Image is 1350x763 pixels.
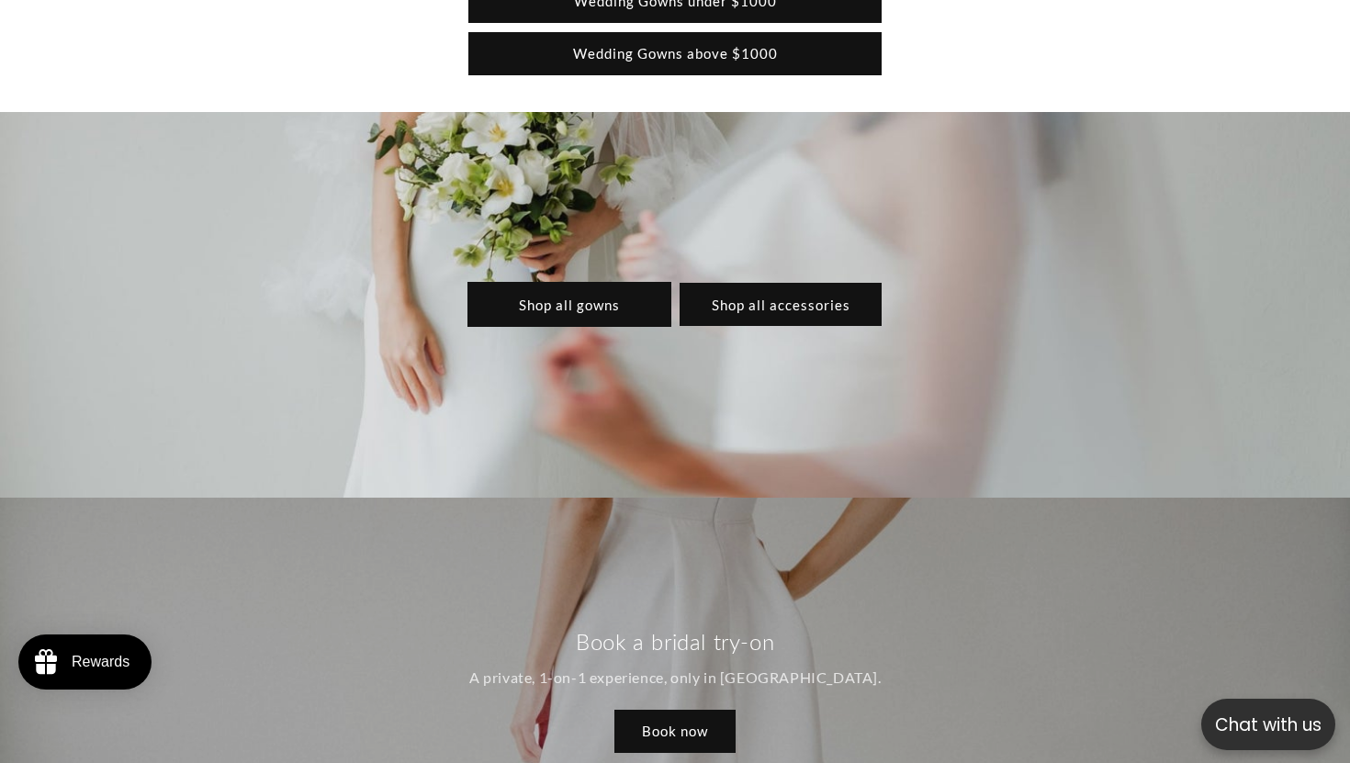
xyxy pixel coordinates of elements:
[1201,699,1335,750] button: Open chatbox
[468,283,670,326] a: Shop all gowns
[72,654,129,670] div: Rewards
[468,32,882,75] a: Wedding Gowns above $1000
[614,710,736,753] a: Book now
[469,665,882,691] p: A private, 1-on-1 experience, only in [GEOGRAPHIC_DATA].
[469,627,882,656] h2: Book a bridal try-on
[1201,712,1335,738] p: Chat with us
[680,283,882,326] a: Shop all accessories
